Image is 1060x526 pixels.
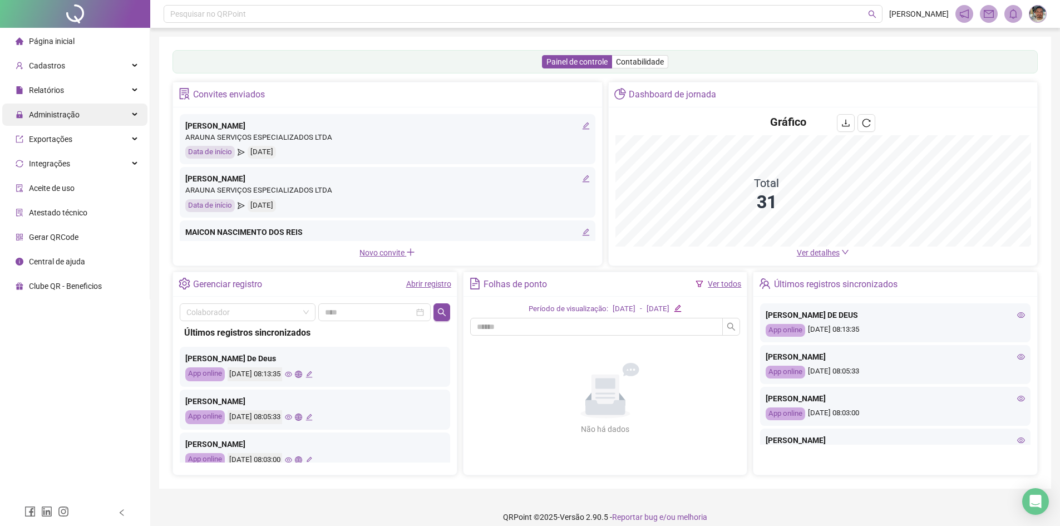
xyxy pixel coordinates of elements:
span: bell [1008,9,1018,19]
div: Open Intercom Messenger [1022,488,1049,515]
span: edit [305,414,313,421]
span: Painel de controle [546,57,608,66]
span: linkedin [41,506,52,517]
div: [DATE] [248,199,276,212]
span: user-add [16,62,23,70]
span: left [118,509,126,517]
div: App online [766,324,805,337]
div: [PERSON_NAME] [185,173,590,185]
span: qrcode [16,233,23,241]
div: [DATE] 08:13:35 [766,324,1025,337]
span: eye [285,414,292,421]
span: export [16,135,23,143]
span: search [437,308,446,317]
span: send [238,199,245,212]
span: Central de ajuda [29,257,85,266]
div: Últimos registros sincronizados [774,275,898,294]
span: Ver detalhes [797,248,840,257]
span: filter [696,280,703,288]
div: Dashboard de jornada [629,85,716,104]
span: edit [305,456,313,464]
span: mail [984,9,994,19]
span: Atestado técnico [29,208,87,217]
span: send [238,146,245,159]
div: [PERSON_NAME] [766,434,1025,446]
span: file-text [469,278,481,289]
span: sync [16,160,23,168]
span: notification [959,9,969,19]
span: eye [1017,395,1025,402]
div: ARAUNA SERVIÇOS ESPECIALIZADOS LTDA [185,185,590,196]
div: [DATE] [613,303,635,315]
span: instagram [58,506,69,517]
div: MAICON NASCIMENTO DOS REIS [185,226,590,238]
span: Página inicial [29,37,75,46]
span: Administração [29,110,80,119]
span: edit [674,304,681,312]
div: Data de início [185,146,235,159]
span: Contabilidade [616,57,664,66]
span: down [841,248,849,256]
div: [DATE] [647,303,669,315]
span: download [841,119,850,127]
a: Abrir registro [406,279,451,288]
span: eye [285,371,292,378]
span: eye [1017,353,1025,361]
div: App online [185,410,225,424]
div: App online [185,367,225,381]
div: [PERSON_NAME] DE DEUS [766,309,1025,321]
span: Relatórios [29,86,64,95]
h4: Gráfico [770,114,806,130]
div: [DATE] 08:05:33 [766,366,1025,378]
span: eye [1017,436,1025,444]
div: [PERSON_NAME] [766,351,1025,363]
div: Período de visualização: [529,303,608,315]
span: team [759,278,771,289]
div: Últimos registros sincronizados [184,326,446,340]
span: pie-chart [614,88,626,100]
span: solution [16,209,23,217]
div: [PERSON_NAME] De Deus [185,352,445,365]
span: Integrações [29,159,70,168]
div: App online [766,407,805,420]
div: [DATE] [248,146,276,159]
div: [PERSON_NAME] [185,438,445,450]
span: edit [582,228,590,236]
span: global [295,371,302,378]
div: App online [185,453,225,467]
span: global [295,456,302,464]
span: gift [16,282,23,290]
span: edit [582,175,590,183]
span: Reportar bug e/ou melhoria [612,513,707,522]
span: eye [285,456,292,464]
div: Folhas de ponto [484,275,547,294]
span: eye [1017,311,1025,319]
div: [DATE] 08:03:00 [766,407,1025,420]
span: info-circle [16,258,23,266]
div: [DATE] 08:05:33 [228,410,282,424]
span: setting [179,278,190,289]
a: Ver detalhes down [797,248,849,257]
span: file [16,86,23,94]
div: Convites enviados [193,85,265,104]
span: edit [305,371,313,378]
span: Cadastros [29,61,65,70]
span: global [295,414,302,421]
div: - [640,303,642,315]
div: [DATE] 08:03:00 [228,453,282,467]
div: [DATE] 08:13:35 [228,367,282,381]
span: Versão [560,513,584,522]
span: lock [16,111,23,119]
span: Exportações [29,135,72,144]
div: [PERSON_NAME] [185,395,445,407]
div: App online [766,366,805,378]
span: Aceite de uso [29,184,75,193]
span: home [16,37,23,45]
span: audit [16,184,23,192]
span: search [727,322,736,331]
span: [PERSON_NAME] [889,8,949,20]
span: plus [406,248,415,257]
div: [PERSON_NAME] [766,392,1025,405]
span: Novo convite [359,248,415,257]
div: Não há dados [554,423,657,435]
